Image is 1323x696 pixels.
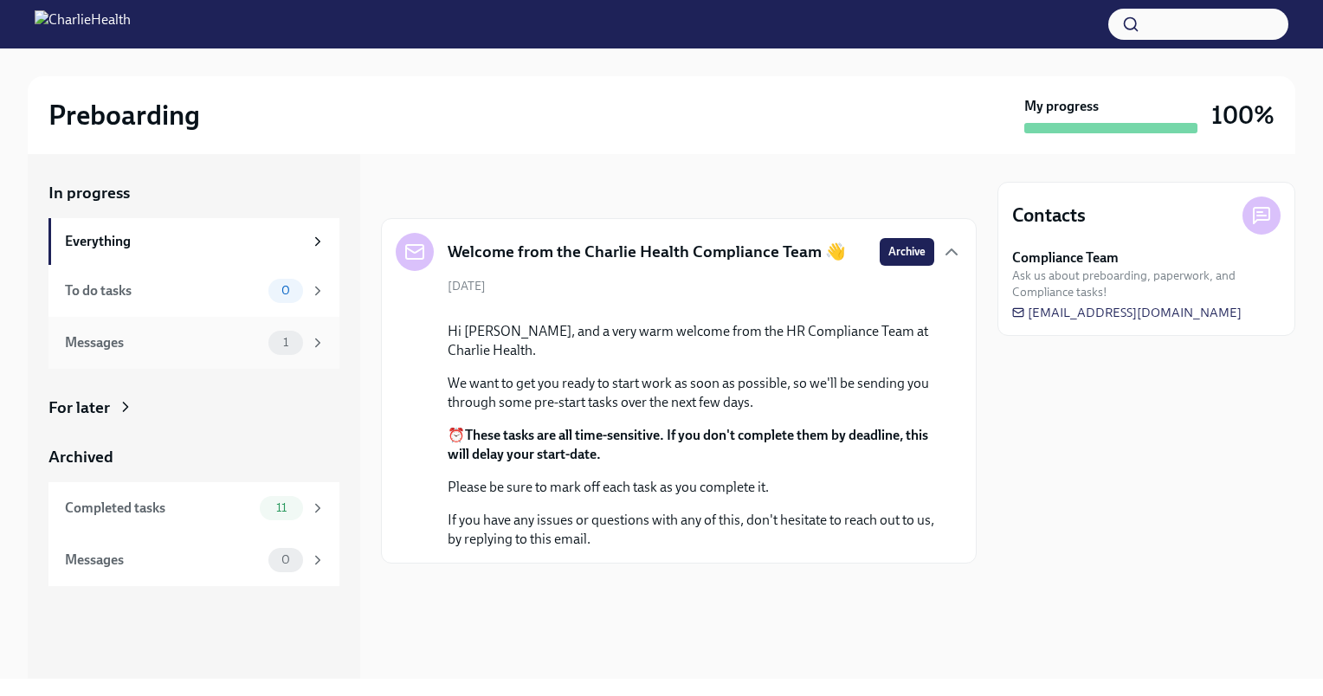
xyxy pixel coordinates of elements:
[381,182,462,204] div: In progress
[48,218,339,265] a: Everything
[48,482,339,534] a: Completed tasks11
[448,374,934,412] p: We want to get you ready to start work as soon as possible, so we'll be sending you through some ...
[448,241,846,263] h5: Welcome from the Charlie Health Compliance Team 👋
[448,278,486,294] span: [DATE]
[65,281,261,300] div: To do tasks
[1012,203,1086,229] h4: Contacts
[65,499,253,518] div: Completed tasks
[48,98,200,132] h2: Preboarding
[448,426,934,464] p: ⏰
[1211,100,1275,131] h3: 100%
[888,243,926,261] span: Archive
[1012,304,1242,321] a: [EMAIL_ADDRESS][DOMAIN_NAME]
[448,478,934,497] p: Please be sure to mark off each task as you complete it.
[880,238,934,266] button: Archive
[65,232,303,251] div: Everything
[1012,267,1281,300] span: Ask us about preboarding, paperwork, and Compliance tasks!
[35,10,131,38] img: CharlieHealth
[448,322,934,360] p: Hi [PERSON_NAME], and a very warm welcome from the HR Compliance Team at Charlie Health.
[48,396,339,419] a: For later
[273,336,299,349] span: 1
[48,265,339,317] a: To do tasks0
[65,551,261,570] div: Messages
[1012,248,1119,267] strong: Compliance Team
[48,396,110,419] div: For later
[48,182,339,204] a: In progress
[271,553,300,566] span: 0
[48,534,339,586] a: Messages0
[266,501,297,514] span: 11
[271,284,300,297] span: 0
[48,446,339,468] a: Archived
[65,333,261,352] div: Messages
[48,317,339,369] a: Messages1
[448,427,928,462] strong: These tasks are all time-sensitive. If you don't complete them by deadline, this will delay your ...
[1024,97,1099,116] strong: My progress
[448,511,934,549] p: If you have any issues or questions with any of this, don't hesitate to reach out to us, by reply...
